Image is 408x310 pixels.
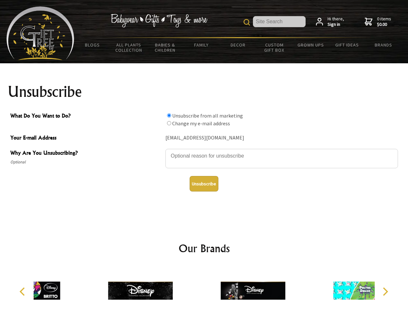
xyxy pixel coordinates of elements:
[10,158,162,166] span: Optional
[329,38,365,52] a: Gift Ideas
[328,16,344,27] span: Hi there,
[316,16,344,27] a: Hi there,Sign in
[328,22,344,27] strong: Sign in
[365,16,391,27] a: 0 items$0.00
[172,112,243,119] label: Unsubscribe from all marketing
[13,241,395,256] h2: Our Brands
[244,19,250,26] img: product search
[220,38,256,52] a: Decor
[10,149,162,158] span: Why Are You Unsubscribing?
[377,16,391,27] span: 0 items
[377,22,391,27] strong: $0.00
[110,14,207,27] img: Babywear - Gifts - Toys & more
[10,112,162,121] span: What Do You Want to Do?
[292,38,329,52] a: Grown Ups
[10,134,162,143] span: Your E-mail Address
[190,176,218,191] button: Unsubscribe
[74,38,111,52] a: BLOGS
[172,120,230,127] label: Change my e-mail address
[165,133,398,143] div: [EMAIL_ADDRESS][DOMAIN_NAME]
[16,284,30,299] button: Previous
[378,284,392,299] button: Next
[256,38,293,57] a: Custom Gift Box
[165,149,398,168] textarea: Why Are You Unsubscribing?
[6,6,74,60] img: Babyware - Gifts - Toys and more...
[167,113,171,118] input: What Do You Want to Do?
[8,84,401,99] h1: Unsubscribe
[167,121,171,125] input: What Do You Want to Do?
[253,16,306,27] input: Site Search
[111,38,147,57] a: All Plants Collection
[365,38,402,52] a: Brands
[183,38,220,52] a: Family
[147,38,183,57] a: Babies & Children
